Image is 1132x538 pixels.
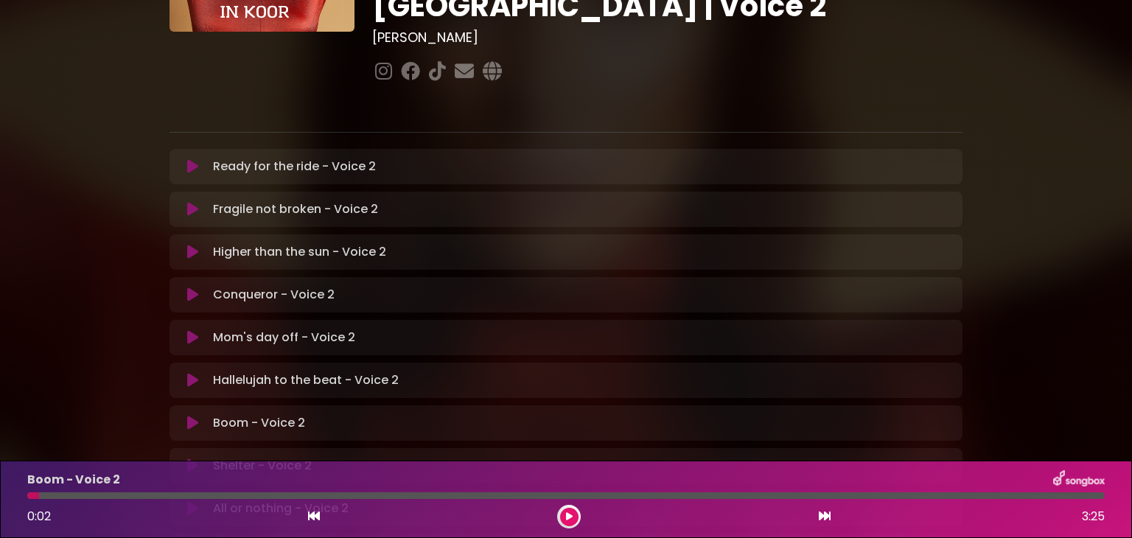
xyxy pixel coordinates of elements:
[27,508,51,525] span: 0:02
[213,371,399,389] p: Hallelujah to the beat - Voice 2
[213,286,335,304] p: Conqueror - Voice 2
[27,471,120,489] p: Boom - Voice 2
[213,243,386,261] p: Higher than the sun - Voice 2
[213,329,355,346] p: Mom's day off - Voice 2
[1053,470,1105,489] img: songbox-logo-white.png
[1082,508,1105,525] span: 3:25
[372,29,962,46] h3: [PERSON_NAME]
[213,457,312,475] p: Shelter - Voice 2
[213,158,376,175] p: Ready for the ride - Voice 2
[213,200,378,218] p: Fragile not broken - Voice 2
[213,414,305,432] p: Boom - Voice 2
